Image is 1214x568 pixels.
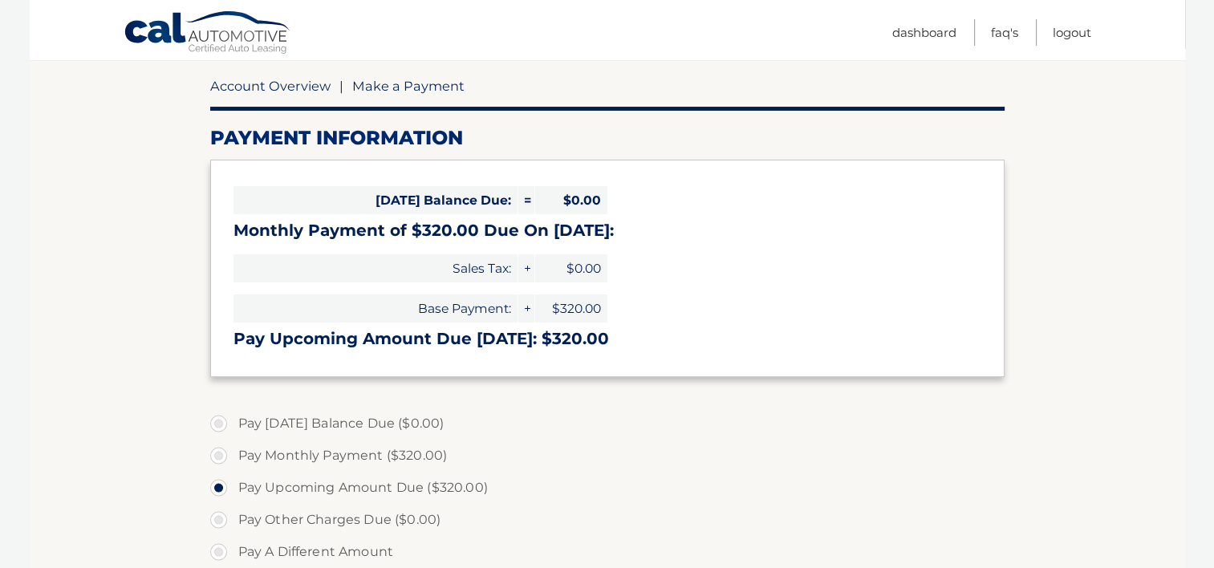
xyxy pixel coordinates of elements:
label: Pay Monthly Payment ($320.00) [210,440,1005,472]
a: Account Overview [210,78,331,94]
span: = [518,186,534,214]
h3: Monthly Payment of $320.00 Due On [DATE]: [233,221,981,241]
label: Pay A Different Amount [210,536,1005,568]
label: Pay [DATE] Balance Due ($0.00) [210,408,1005,440]
a: Dashboard [892,19,956,46]
a: Logout [1053,19,1091,46]
span: $320.00 [535,294,607,323]
span: [DATE] Balance Due: [233,186,518,214]
label: Pay Other Charges Due ($0.00) [210,504,1005,536]
span: | [339,78,343,94]
h2: Payment Information [210,126,1005,150]
span: Base Payment: [233,294,518,323]
span: $0.00 [535,186,607,214]
span: Make a Payment [352,78,465,94]
span: + [518,294,534,323]
span: $0.00 [535,254,607,282]
span: Sales Tax: [233,254,518,282]
a: FAQ's [991,19,1018,46]
a: Cal Automotive [124,10,292,57]
label: Pay Upcoming Amount Due ($320.00) [210,472,1005,504]
span: + [518,254,534,282]
h3: Pay Upcoming Amount Due [DATE]: $320.00 [233,329,981,349]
